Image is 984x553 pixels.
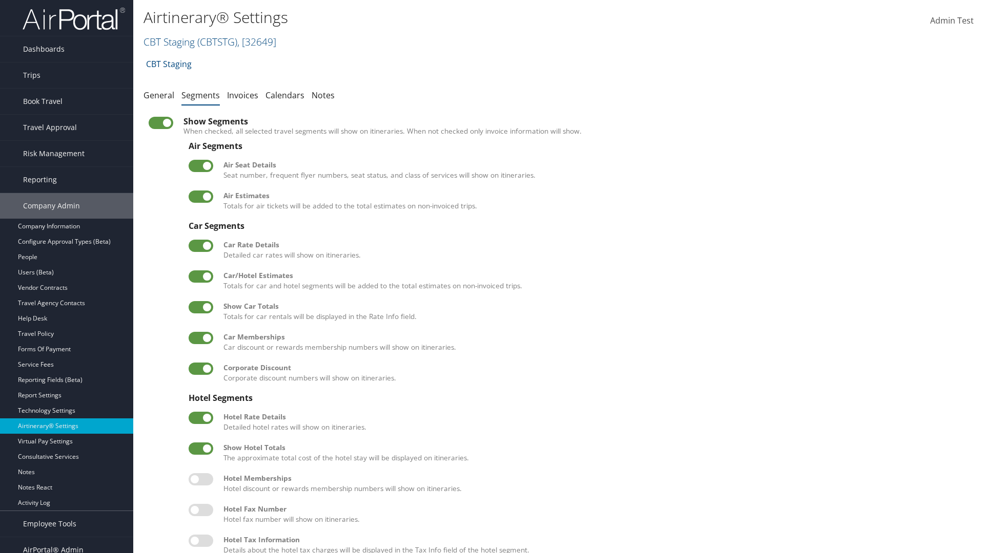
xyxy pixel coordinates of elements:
[143,7,697,28] h1: Airtinerary® Settings
[223,535,963,545] div: Hotel Tax Information
[223,190,963,201] div: Air Estimates
[181,90,220,101] a: Segments
[223,160,963,181] label: Seat number, frequent flyer numbers, seat status, and class of services will show on itineraries.
[143,90,174,101] a: General
[23,36,65,62] span: Dashboards
[223,412,963,433] label: Detailed hotel rates will show on itineraries.
[223,301,963,322] label: Totals for car rentals will be displayed in the Rate Info field.
[223,160,963,170] div: Air Seat Details
[223,270,963,281] div: Car/Hotel Estimates
[223,190,963,211] label: Totals for air tickets will be added to the total estimates on non-invoiced trips.
[223,240,963,250] div: Car Rate Details
[227,90,258,101] a: Invoices
[189,141,963,151] div: Air Segments
[223,473,963,494] label: Hotel discount or rewards membership numbers will show on itineraries.
[23,511,76,537] span: Employee Tools
[183,117,969,126] div: Show Segments
[237,35,276,49] span: , [ 32649 ]
[312,90,335,101] a: Notes
[223,270,963,291] label: Totals for car and hotel segments will be added to the total estimates on non-invoiced trips.
[930,5,974,37] a: Admin Test
[223,301,963,311] div: Show Car Totals
[223,473,963,483] div: Hotel Memberships
[223,332,963,353] label: Car discount or rewards membership numbers will show on itineraries.
[223,363,963,373] div: Corporate Discount
[223,412,963,422] div: Hotel Rate Details
[183,126,969,136] label: When checked, all selected travel segments will show on itineraries. When not checked only invoic...
[223,332,963,342] div: Car Memberships
[23,193,80,219] span: Company Admin
[23,141,85,166] span: Risk Management
[223,504,963,514] div: Hotel Fax Number
[189,393,963,402] div: Hotel Segments
[23,89,63,114] span: Book Travel
[223,442,963,453] div: Show Hotel Totals
[23,62,40,88] span: Trips
[23,7,125,31] img: airportal-logo.png
[197,35,237,49] span: ( CBTSTG )
[930,15,974,26] span: Admin Test
[189,221,963,230] div: Car Segments
[143,35,276,49] a: CBT Staging
[23,115,77,140] span: Travel Approval
[223,240,963,261] label: Detailed car rates will show on itineraries.
[265,90,304,101] a: Calendars
[23,167,57,193] span: Reporting
[223,504,963,525] label: Hotel fax number will show on itineraries.
[223,442,963,463] label: The approximate total cost of the hotel stay will be displayed on itineraries.
[146,54,192,74] a: CBT Staging
[223,363,963,384] label: Corporate discount numbers will show on itineraries.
